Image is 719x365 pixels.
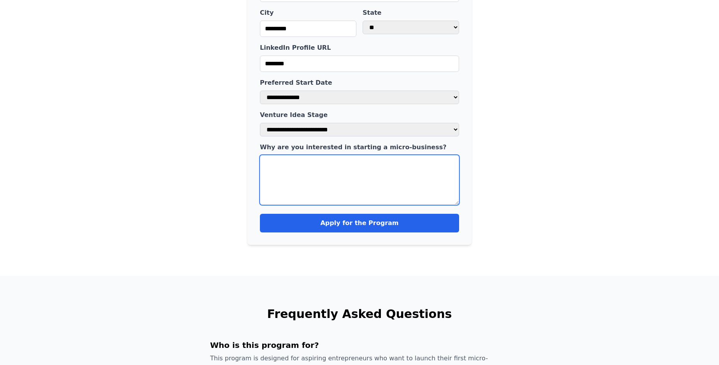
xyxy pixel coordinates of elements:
[260,110,459,120] label: Venture Idea Stage
[260,78,459,87] label: Preferred Start Date
[117,307,602,321] h2: Frequently Asked Questions
[260,8,356,17] label: City
[210,340,509,351] h3: Who is this program for?
[363,8,459,17] label: State
[260,143,459,152] label: Why are you interested in starting a micro-business?
[260,43,459,52] label: LinkedIn Profile URL
[260,214,459,232] button: Apply for the Program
